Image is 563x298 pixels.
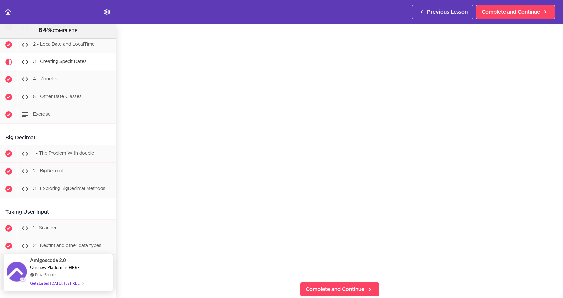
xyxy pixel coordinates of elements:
[33,59,87,64] span: 3 - Creating Specif Dates
[30,279,84,287] div: Get started [DATE]. It's FREE
[427,8,468,16] span: Previous Lesson
[33,151,94,156] span: 1 - The Problem With double
[33,186,105,191] span: 3 - Exploring BigDecimal Methods
[33,94,82,99] span: 5 - Other Date Classes
[33,42,95,47] span: 2 - LocalDate and LocalTime
[103,8,111,16] svg: Settings Menu
[30,265,80,270] span: Our new Platform is HERE
[33,226,56,230] span: 1 - Scanner
[33,112,51,117] span: Exercise
[33,169,63,173] span: 2 - BigDecimal
[412,5,473,19] a: Previous Lesson
[306,285,364,293] span: Complete and Continue
[4,8,12,16] svg: Back to course curriculum
[35,272,56,277] a: ProveSource
[38,27,53,34] span: 64%
[8,26,108,35] div: COMPLETE
[33,77,57,81] span: 4 - ZoneIds
[7,262,27,283] img: provesource social proof notification image
[300,282,379,297] a: Complete and Continue
[482,8,540,16] span: Complete and Continue
[33,243,101,248] span: 2 - NextInt and other data types
[30,256,66,264] span: Amigoscode 2.0
[476,5,555,19] a: Complete and Continue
